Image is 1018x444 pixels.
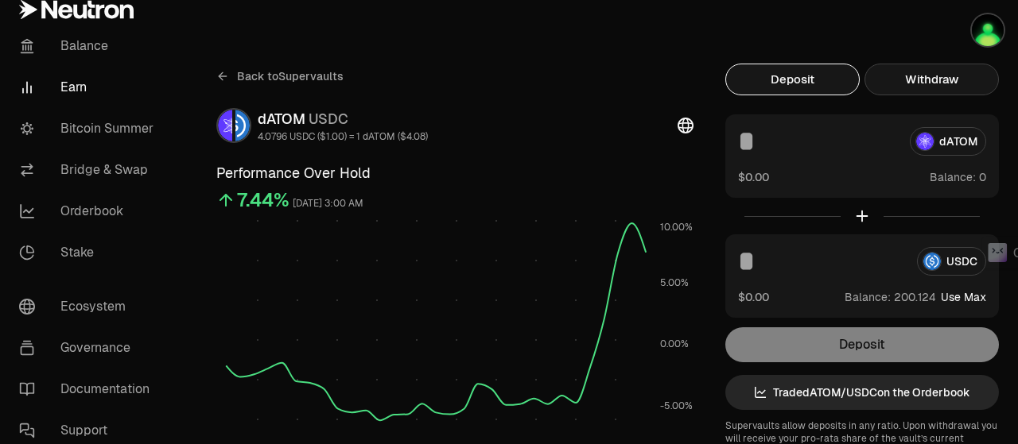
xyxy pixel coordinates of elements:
a: Back toSupervaults [216,64,344,89]
a: Ecosystem [6,286,172,327]
button: Deposit [725,64,860,95]
a: TradedATOM/USDCon the Orderbook [725,375,999,410]
a: Orderbook [6,191,172,232]
tspan: 0.00% [660,338,689,350]
a: Balance [6,25,172,67]
div: dATOM [258,108,428,130]
tspan: 10.00% [660,221,693,234]
tspan: 5.00% [660,276,689,289]
div: 4.0796 USDC ($1.00) = 1 dATOM ($4.08) [258,130,428,143]
button: Withdraw [865,64,999,95]
span: Back to Supervaults [237,68,344,84]
a: Bridge & Swap [6,149,172,191]
span: USDC [309,110,348,128]
button: $0.00 [738,288,769,305]
div: 7.44% [237,187,289,213]
tspan: -5.00% [660,400,693,412]
a: Stake [6,232,172,273]
a: Governance [6,327,172,369]
img: USDC Logo [235,110,250,141]
img: dATOM Logo [218,110,232,141]
a: Documentation [6,369,172,410]
span: Balance: [930,169,976,185]
a: Bitcoin Summer [6,108,172,149]
div: [DATE] 3:00 AM [293,195,363,213]
button: Use Max [941,289,986,305]
a: Earn [6,67,172,108]
h3: Performance Over Hold [216,162,694,184]
button: $0.00 [738,168,769,185]
span: Balance: [845,289,891,305]
img: Kycka wallet [972,14,1004,46]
